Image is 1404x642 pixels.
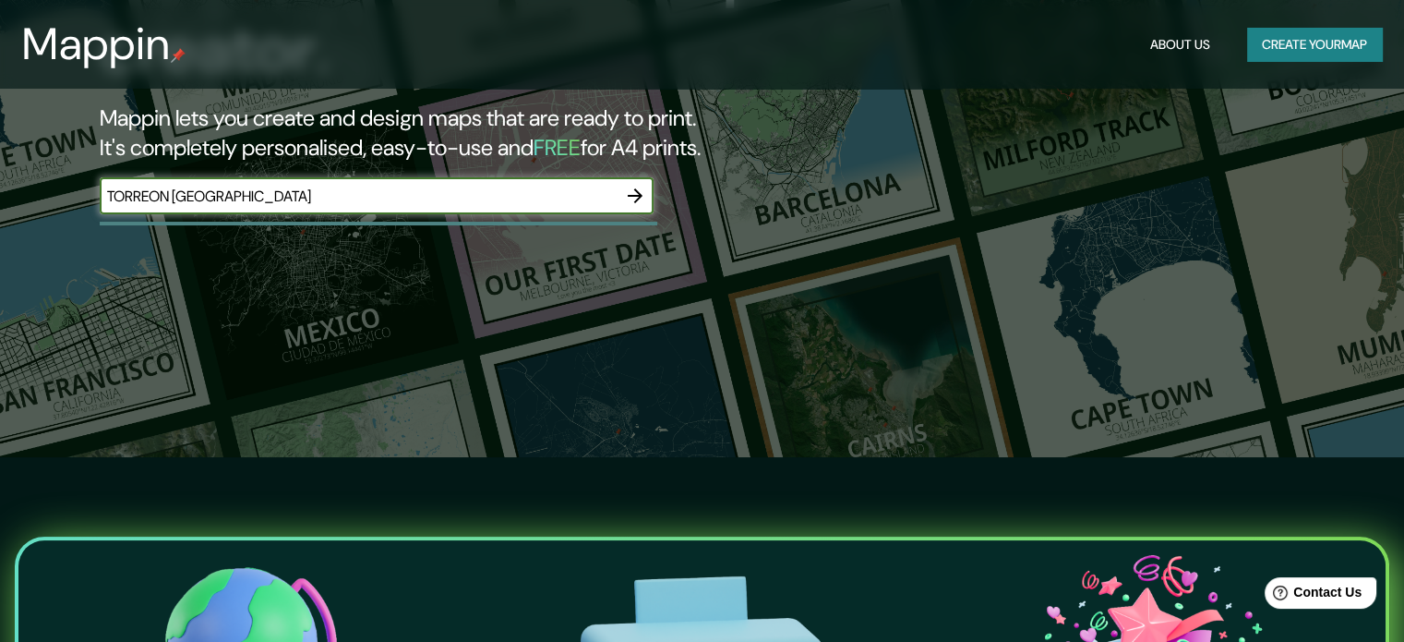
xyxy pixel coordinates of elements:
[171,48,186,63] img: mappin-pin
[1143,28,1218,62] button: About Us
[100,103,802,163] h2: Mappin lets you create and design maps that are ready to print. It's completely personalised, eas...
[1247,28,1382,62] button: Create yourmap
[22,18,171,70] h3: Mappin
[534,133,581,162] h5: FREE
[1240,570,1384,622] iframe: Help widget launcher
[100,186,617,207] input: Choose your favourite place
